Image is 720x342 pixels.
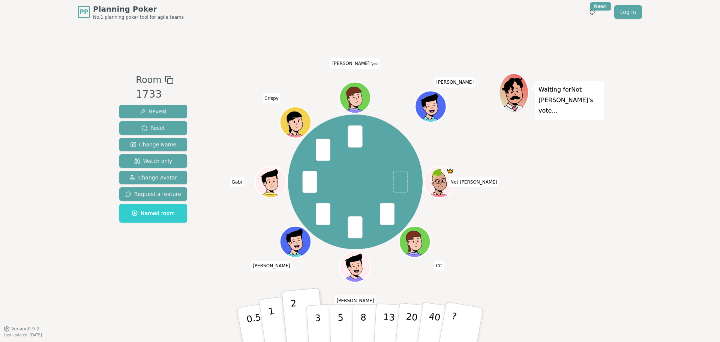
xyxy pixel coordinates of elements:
span: Not Shaun is the host [447,167,454,175]
span: Click to change your name [251,261,292,271]
span: Named room [132,209,175,217]
span: Click to change your name [262,93,280,104]
a: Log in [614,5,642,19]
span: (you) [370,62,379,66]
span: Watch only [134,157,172,165]
div: 1733 [136,87,173,102]
span: Room [136,73,161,87]
span: PP [79,8,88,17]
button: New! [586,5,599,19]
button: Reset [119,121,187,135]
span: Last updated: [DATE] [4,333,42,337]
button: Request a feature [119,187,187,201]
button: Change Name [119,138,187,151]
span: Click to change your name [330,58,380,69]
span: Click to change your name [434,77,475,87]
span: Change Avatar [129,174,177,181]
span: Version 0.9.2 [11,326,39,332]
span: Change Name [130,141,176,148]
span: Planning Poker [93,4,184,14]
div: New! [590,2,611,11]
span: Click to change your name [448,177,499,187]
button: Version0.9.2 [4,326,39,332]
a: PPPlanning PokerNo.1 planning poker tool for agile teams [78,4,184,20]
span: No.1 planning poker tool for agile teams [93,14,184,20]
button: Reveal [119,105,187,118]
span: Reset [141,124,165,132]
span: Click to change your name [335,295,376,306]
span: Click to change your name [230,177,244,187]
p: Waiting for Not [PERSON_NAME] 's vote... [538,84,600,116]
button: Watch only [119,154,187,168]
button: Change Avatar [119,171,187,184]
span: Reveal [140,108,166,115]
button: Click to change your avatar [340,83,370,112]
span: Request a feature [125,190,181,198]
button: Named room [119,204,187,223]
p: 2 [290,298,300,339]
span: Click to change your name [434,261,444,271]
